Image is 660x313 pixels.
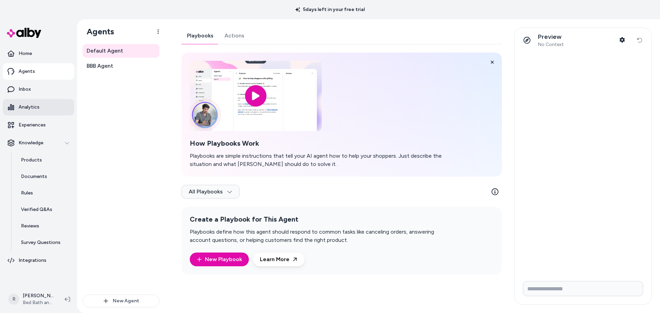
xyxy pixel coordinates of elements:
[21,206,52,213] p: Verified Q&As
[538,33,564,41] p: Preview
[19,104,40,111] p: Analytics
[21,173,47,180] p: Documents
[14,234,74,251] a: Survey Questions
[23,299,54,306] span: Bed Bath and Beyond
[189,188,232,195] span: All Playbooks
[8,294,19,305] span: R
[190,215,454,224] h2: Create a Playbook for This Agent
[181,27,219,44] a: Playbooks
[3,45,74,62] a: Home
[3,63,74,80] a: Agents
[23,292,54,299] p: [PERSON_NAME]
[82,59,159,73] a: BBB Agent
[19,68,35,75] p: Agents
[190,253,249,266] button: New Playbook
[523,281,643,296] input: Write your prompt here
[21,157,42,164] p: Products
[3,81,74,98] a: Inbox
[14,201,74,218] a: Verified Q&As
[19,50,32,57] p: Home
[219,27,250,44] a: Actions
[81,26,114,37] h1: Agents
[3,135,74,151] button: Knowledge
[3,99,74,115] a: Analytics
[291,6,369,13] p: 5 days left in your free trial
[197,255,242,264] a: New Playbook
[3,117,74,133] a: Experiences
[21,190,33,197] p: Rules
[4,288,59,310] button: R[PERSON_NAME]Bed Bath and Beyond
[14,168,74,185] a: Documents
[190,139,454,148] h2: How Playbooks Work
[14,152,74,168] a: Products
[7,28,41,38] img: alby Logo
[19,257,46,264] p: Integrations
[21,239,60,246] p: Survey Questions
[19,139,43,146] p: Knowledge
[14,218,74,234] a: Reviews
[82,44,159,58] a: Default Agent
[87,62,113,70] span: BBB Agent
[87,47,123,55] span: Default Agent
[14,185,74,201] a: Rules
[538,42,564,48] span: No Context
[19,86,31,93] p: Inbox
[181,185,240,199] button: All Playbooks
[190,228,454,244] p: Playbooks define how this agent should respond to common tasks like canceling orders, answering a...
[82,294,159,308] button: New Agent
[253,253,305,266] a: Learn More
[21,223,39,230] p: Reviews
[3,252,74,269] a: Integrations
[19,122,46,128] p: Experiences
[190,152,454,168] p: Playbooks are simple instructions that tell your AI agent how to help your shoppers. Just describ...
